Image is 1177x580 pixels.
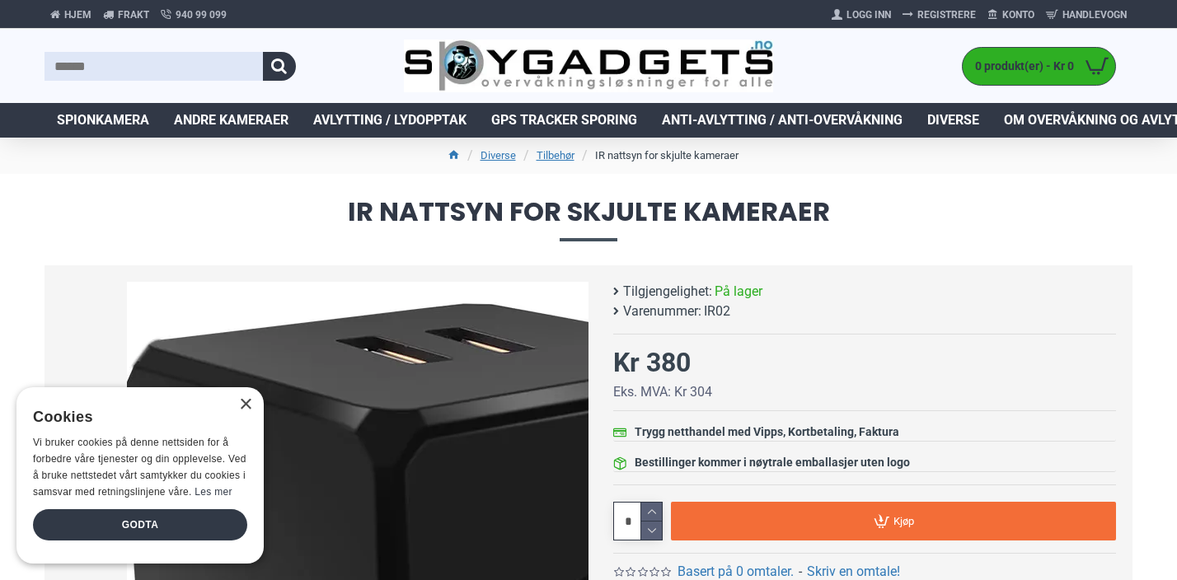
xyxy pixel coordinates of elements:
[45,199,1132,241] span: IR nattsyn for skjulte kameraer
[799,564,802,579] b: -
[897,2,982,28] a: Registrere
[826,2,897,28] a: Logg Inn
[313,110,467,130] span: Avlytting / Lydopptak
[1002,7,1034,22] span: Konto
[982,2,1040,28] a: Konto
[963,48,1115,85] a: 0 produkt(er) - Kr 0
[635,423,899,441] div: Trygg netthandel med Vipps, Kortbetaling, Faktura
[195,486,232,498] a: Les mer, opens a new window
[915,103,992,138] a: Diverse
[174,110,288,130] span: Andre kameraer
[704,302,730,321] span: IR02
[33,437,246,497] span: Vi bruker cookies på denne nettsiden for å forbedre våre tjenester og din opplevelse. Ved å bruke...
[57,110,149,130] span: Spionkamera
[662,110,903,130] span: Anti-avlytting / Anti-overvåkning
[118,7,149,22] span: Frakt
[45,103,162,138] a: Spionkamera
[404,40,774,93] img: SpyGadgets.no
[927,110,979,130] span: Diverse
[560,498,588,527] div: Next slide
[491,110,637,130] span: GPS Tracker Sporing
[479,103,649,138] a: GPS Tracker Sporing
[846,7,891,22] span: Logg Inn
[623,302,701,321] b: Varenummer:
[176,7,227,22] span: 940 99 099
[301,103,479,138] a: Avlytting / Lydopptak
[33,400,237,435] div: Cookies
[1040,2,1132,28] a: Handlevogn
[613,343,691,382] div: Kr 380
[33,509,247,540] div: Godta
[537,147,574,164] a: Tilbehør
[481,147,516,164] a: Diverse
[963,58,1078,75] span: 0 produkt(er) - Kr 0
[635,454,910,471] div: Bestillinger kommer i nøytrale emballasjer uten logo
[623,282,712,302] b: Tilgjengelighet:
[1062,7,1127,22] span: Handlevogn
[649,103,915,138] a: Anti-avlytting / Anti-overvåkning
[715,282,762,302] span: På lager
[162,103,301,138] a: Andre kameraer
[64,7,91,22] span: Hjem
[917,7,976,22] span: Registrere
[893,516,914,526] span: Kjøp
[239,399,251,411] div: Close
